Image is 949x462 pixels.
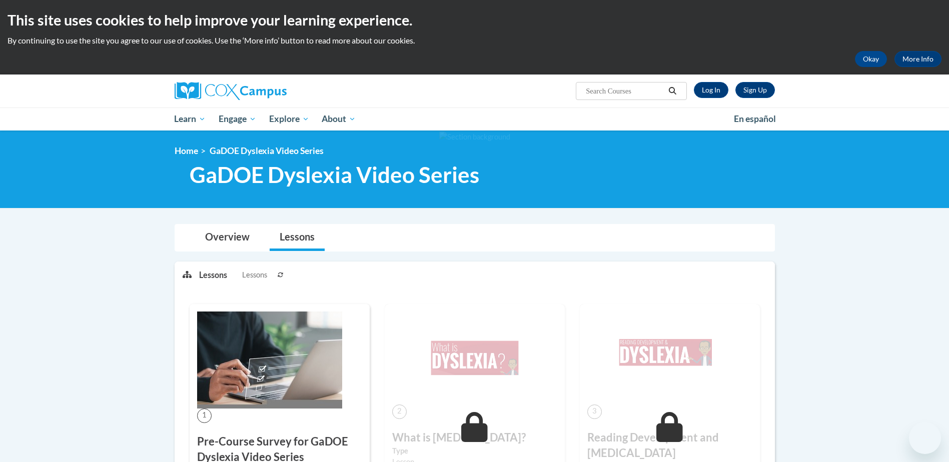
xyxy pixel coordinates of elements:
[199,269,227,280] p: Lessons
[855,51,887,67] button: Okay
[210,145,324,156] span: GaDOE Dyslexia Video Series
[894,51,941,67] a: More Info
[242,269,267,280] span: Lessons
[734,113,776,124] span: En español
[392,311,557,404] img: Course Image
[160,107,790,130] div: Main menu
[322,113,356,125] span: About
[175,82,287,100] img: Cox Campus
[727,108,782,129] a: En español
[585,85,665,97] input: Search Courses
[665,85,680,97] button: Search
[392,445,557,456] label: Type
[197,311,342,408] img: Course Image
[175,82,365,100] a: Cox Campus
[439,131,510,142] img: Section background
[263,107,316,130] a: Explore
[174,113,206,125] span: Learn
[219,113,256,125] span: Engage
[315,107,362,130] a: About
[168,107,213,130] a: Learn
[212,107,263,130] a: Engage
[8,10,941,30] h2: This site uses cookies to help improve your learning experience.
[269,113,309,125] span: Explore
[190,161,479,188] span: GaDOE Dyslexia Video Series
[909,422,941,454] iframe: Button to launch messaging window
[735,82,775,98] a: Register
[195,224,260,251] a: Overview
[587,430,752,461] h3: Reading Development and [MEDICAL_DATA]
[8,35,941,46] p: By continuing to use the site you agree to our use of cookies. Use the ‘More info’ button to read...
[392,404,407,419] span: 2
[587,311,752,404] img: Course Image
[197,408,212,423] span: 1
[392,430,557,445] h3: What is [MEDICAL_DATA]?
[587,404,602,419] span: 3
[270,224,325,251] a: Lessons
[175,145,198,156] a: Home
[694,82,728,98] a: Log In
